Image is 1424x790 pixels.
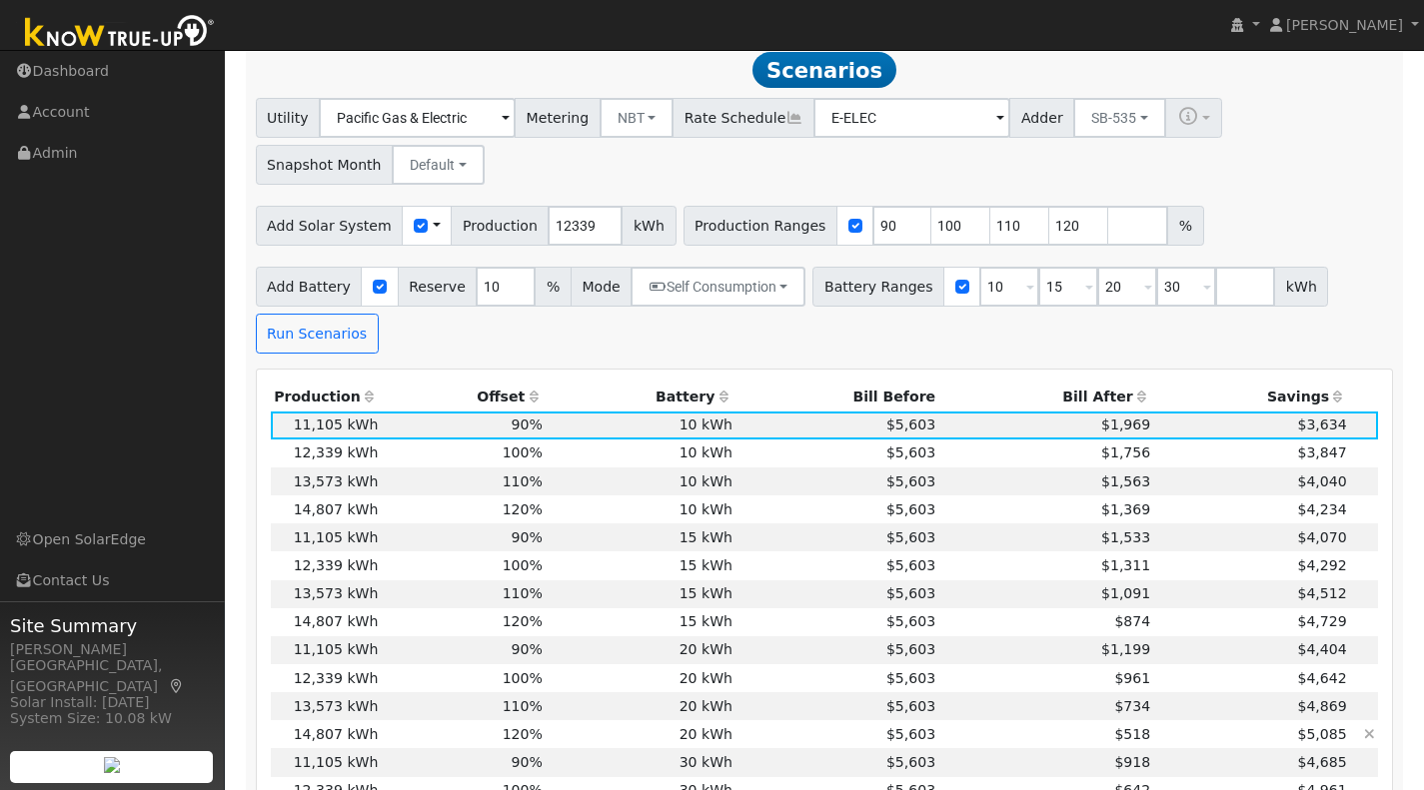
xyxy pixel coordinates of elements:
[503,726,543,742] span: 120%
[546,748,735,776] td: 30 kWh
[1297,670,1346,686] span: $4,642
[271,551,382,579] td: 12,339 kWh
[15,11,225,56] img: Know True-Up
[271,580,382,608] td: 13,573 kWh
[271,636,382,664] td: 11,105 kWh
[546,411,735,439] td: 10 kWh
[1297,698,1346,714] span: $4,869
[886,529,935,545] span: $5,603
[271,664,382,692] td: 12,339 kWh
[1297,585,1346,601] span: $4,512
[1286,17,1403,33] span: [PERSON_NAME]
[1114,726,1150,742] span: $518
[1297,641,1346,657] span: $4,404
[622,206,676,246] span: kWh
[886,698,935,714] span: $5,603
[535,267,571,307] span: %
[271,608,382,636] td: 14,807 kWh
[512,416,543,432] span: 90%
[939,384,1154,411] th: Bill After
[886,416,935,432] span: $5,603
[886,754,935,770] span: $5,603
[886,726,935,742] span: $5,603
[271,439,382,467] td: 12,339 kWh
[1101,641,1150,657] span: $1,199
[503,670,543,686] span: 100%
[1167,206,1203,246] span: %
[1297,444,1346,460] span: $3,847
[1297,557,1346,573] span: $4,292
[886,444,935,460] span: $5,603
[631,267,805,307] button: Self Consumption
[1073,98,1166,138] button: SB-535
[1101,473,1150,489] span: $1,563
[10,692,214,713] div: Solar Install: [DATE]
[546,664,735,692] td: 20 kWh
[256,206,404,246] span: Add Solar System
[546,580,735,608] td: 15 kWh
[600,98,675,138] button: NBT
[256,314,379,354] button: Run Scenarios
[886,613,935,629] span: $5,603
[571,267,632,307] span: Mode
[813,98,1010,138] input: Select a Rate Schedule
[1297,726,1346,742] span: $5,085
[1274,267,1328,307] span: kWh
[1101,529,1150,545] span: $1,533
[503,501,543,517] span: 120%
[1267,389,1329,404] span: Savings
[886,473,935,489] span: $5,603
[546,692,735,720] td: 20 kWh
[512,754,543,770] span: 90%
[546,439,735,467] td: 10 kWh
[546,384,735,411] th: Battery
[1297,416,1346,432] span: $3,634
[503,613,543,629] span: 120%
[546,551,735,579] td: 15 kWh
[271,495,382,523] td: 14,807 kWh
[546,495,735,523] td: 10 kWh
[382,384,547,411] th: Offset
[503,444,543,460] span: 100%
[546,608,735,636] td: 15 kWh
[1114,613,1150,629] span: $874
[503,557,543,573] span: 100%
[1297,473,1346,489] span: $4,040
[512,529,543,545] span: 90%
[1101,444,1150,460] span: $1,756
[546,636,735,664] td: 20 kWh
[1009,98,1074,138] span: Adder
[271,411,382,439] td: 11,105 kWh
[1114,754,1150,770] span: $918
[512,641,543,657] span: 90%
[10,655,214,697] div: [GEOGRAPHIC_DATA], [GEOGRAPHIC_DATA]
[104,757,120,773] img: retrieve
[256,145,394,185] span: Snapshot Month
[503,698,543,714] span: 110%
[546,720,735,748] td: 20 kWh
[1114,670,1150,686] span: $961
[168,678,186,694] a: Map
[271,692,382,720] td: 13,573 kWh
[319,98,516,138] input: Select a Utility
[271,720,382,748] td: 14,807 kWh
[10,708,214,729] div: System Size: 10.08 kW
[886,501,935,517] span: $5,603
[1101,585,1150,601] span: $1,091
[271,523,382,551] td: 11,105 kWh
[886,641,935,657] span: $5,603
[546,523,735,551] td: 15 kWh
[812,267,944,307] span: Battery Ranges
[271,748,382,776] td: 11,105 kWh
[392,145,485,185] button: Default
[886,670,935,686] span: $5,603
[1114,698,1150,714] span: $734
[1364,726,1375,742] a: Hide scenario
[546,467,735,495] td: 10 kWh
[1101,501,1150,517] span: $1,369
[10,639,214,660] div: [PERSON_NAME]
[684,206,837,246] span: Production Ranges
[1297,754,1346,770] span: $4,685
[886,585,935,601] span: $5,603
[1101,557,1150,573] span: $1,311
